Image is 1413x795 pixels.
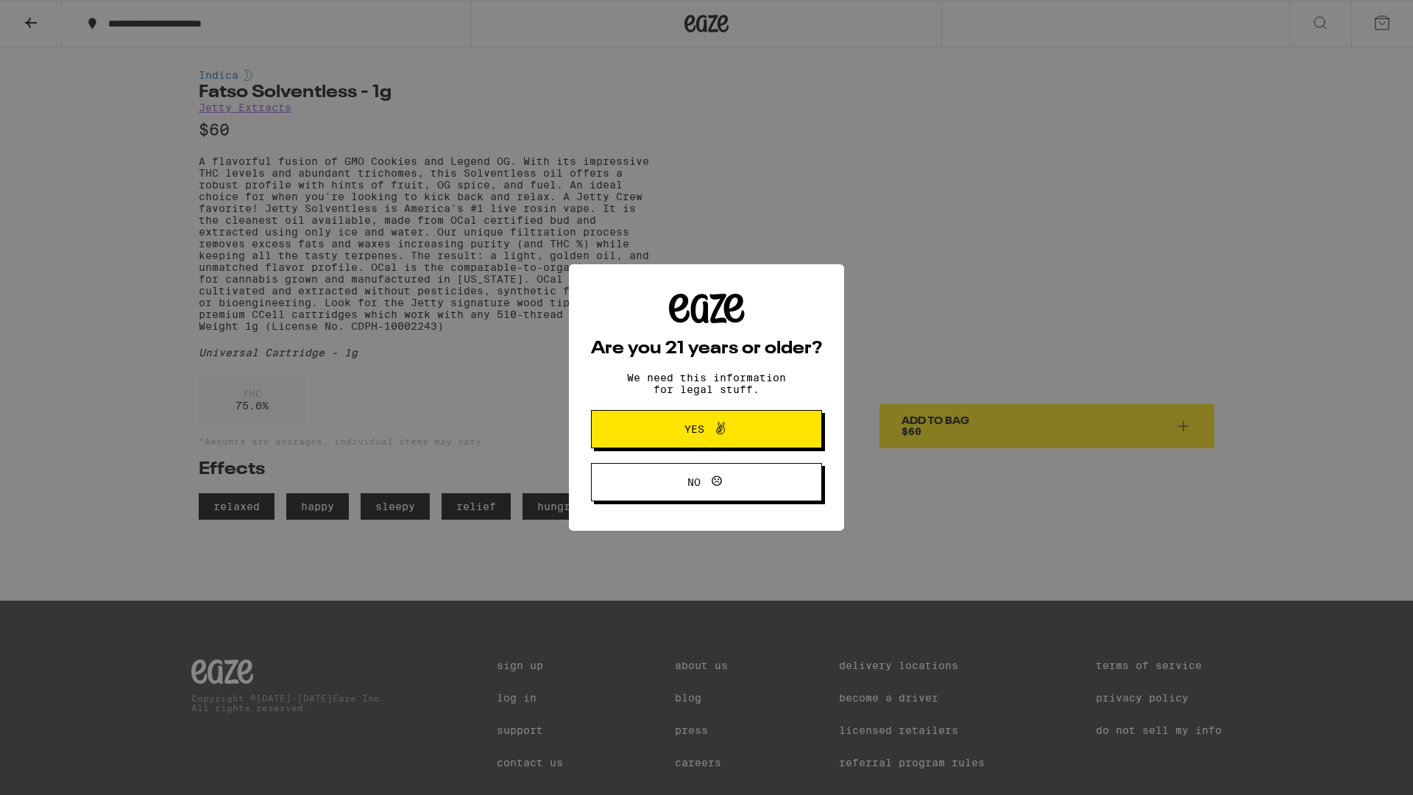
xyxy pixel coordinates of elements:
span: No [687,477,701,487]
button: No [591,463,822,501]
h2: Are you 21 years or older? [591,340,822,358]
span: Yes [684,424,704,434]
iframe: Opens a widget where you can find more information [1321,751,1398,788]
p: We need this information for legal stuff. [615,372,798,395]
button: Yes [591,410,822,448]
